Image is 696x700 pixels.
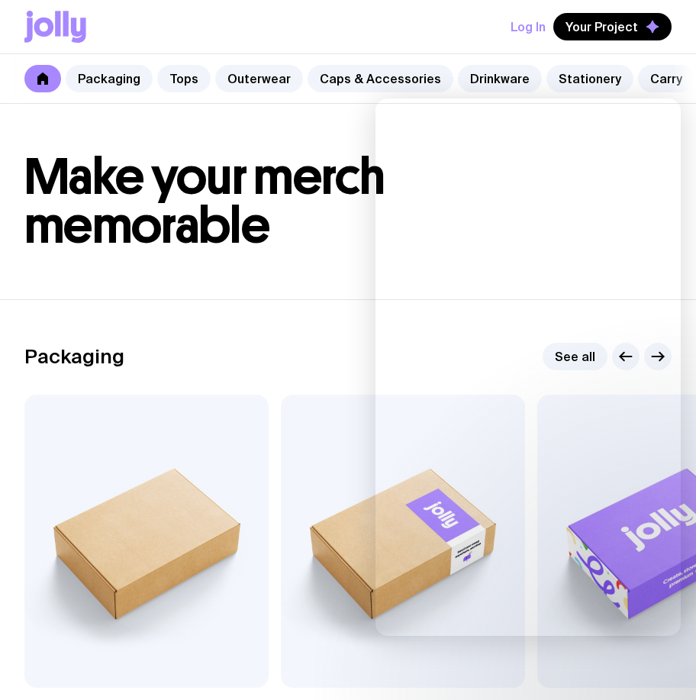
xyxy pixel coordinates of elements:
a: Stationery [546,65,633,92]
span: Your Project [565,19,638,34]
a: Carry [638,65,694,92]
h2: Packaging [24,345,124,368]
a: Tops [157,65,211,92]
a: Packaging [66,65,153,92]
iframe: Intercom live chat [644,648,681,685]
span: Make your merch memorable [24,147,385,256]
a: Drinkware [458,65,542,92]
button: Your Project [553,13,672,40]
a: Caps & Accessories [308,65,453,92]
a: Outerwear [215,65,303,92]
iframe: Intercom live chat [375,98,681,636]
button: Log In [511,13,546,40]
